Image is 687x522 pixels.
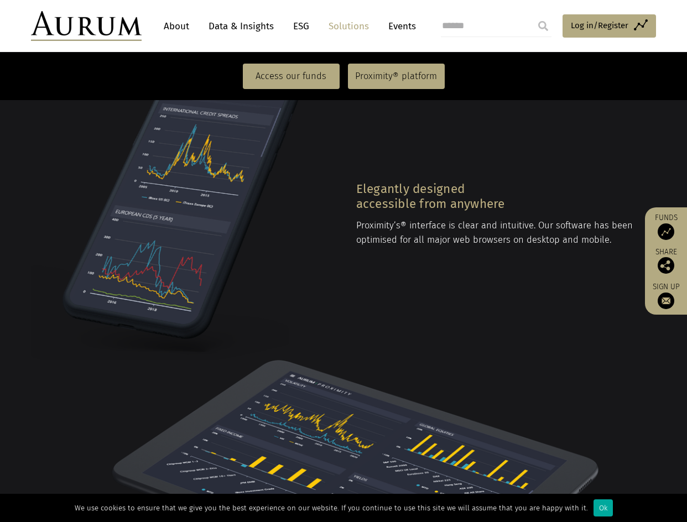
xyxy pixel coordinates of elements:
img: Access Funds [658,223,674,240]
img: Sign up to our newsletter [658,293,674,309]
a: Solutions [323,16,374,36]
img: Aurum [31,11,142,41]
span: Log in/Register [571,19,628,32]
div: Share [650,248,681,274]
strong: Elegantly designed accessible from anywhere [356,181,505,211]
input: Submit [532,15,554,37]
a: ESG [288,16,315,36]
p: Proximity’s® interface is clear and intuitive. Our software has been optimised for all major web ... [356,218,653,248]
div: Ok [594,499,613,516]
a: Access our funds [243,64,340,89]
a: Events [383,16,416,36]
a: Proximity® platform [348,64,445,89]
a: Data & Insights [203,16,279,36]
a: About [158,16,195,36]
a: Funds [650,213,681,240]
a: Sign up [650,282,681,309]
img: Share this post [658,257,674,274]
a: Log in/Register [563,14,656,38]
